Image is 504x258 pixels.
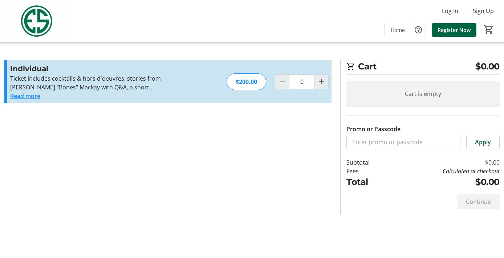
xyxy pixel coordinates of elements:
div: Cart is empty [346,81,500,107]
h3: Individual [10,63,169,74]
a: Home [385,23,411,37]
button: Cart [482,23,495,36]
input: Individual Quantity [289,74,314,89]
td: Total [346,176,391,189]
span: Sign Up [473,7,494,15]
a: Register Now [432,23,476,37]
span: Home [391,26,405,34]
span: Register Now [438,26,471,34]
h2: Cart [346,60,500,75]
button: Sign Up [467,5,500,17]
p: Ticket includes cocktails & hors d'oeuvres, stories from [PERSON_NAME] "Bones" Mackay with Q&A, a... [10,74,169,92]
input: Enter promo or passcode [346,135,460,149]
button: Log In [436,5,464,17]
div: $200.00 [227,73,266,90]
td: $0.00 [391,176,500,189]
span: $0.00 [475,60,500,73]
span: Apply [475,138,491,146]
td: Subtotal [346,158,391,167]
td: Calculated at checkout [391,167,500,176]
td: Fees [346,167,391,176]
td: $0.00 [391,158,500,167]
button: Apply [466,135,500,149]
button: Increment by one [314,75,328,89]
span: Log In [442,7,458,15]
img: Evans Scholars Foundation's Logo [4,3,69,39]
button: Help [411,23,426,37]
button: Read more [10,92,40,100]
label: Promo or Passcode [346,125,401,133]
